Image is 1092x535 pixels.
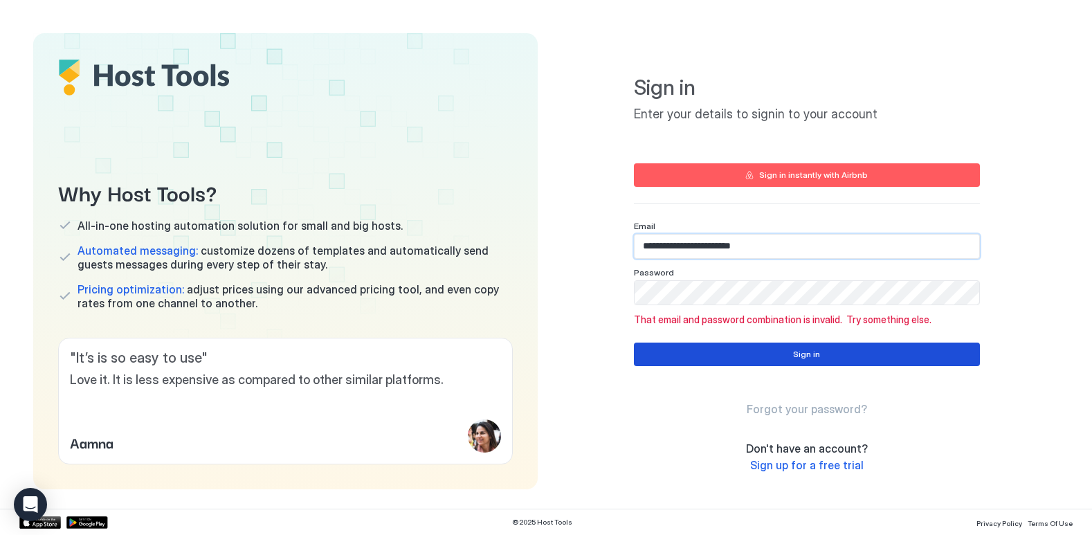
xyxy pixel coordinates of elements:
button: Sign in instantly with Airbnb [634,163,980,187]
span: That email and password combination is invalid. Try something else. [634,314,980,326]
div: profile [468,419,501,453]
input: Input Field [635,281,979,305]
a: Forgot your password? [747,402,867,417]
button: Sign in [634,343,980,366]
a: Terms Of Use [1028,515,1073,529]
span: " It’s is so easy to use " [70,350,501,367]
span: adjust prices using our advanced pricing tool, and even copy rates from one channel to another. [78,282,513,310]
span: © 2025 Host Tools [512,518,572,527]
span: Terms Of Use [1028,519,1073,527]
span: Pricing optimization: [78,282,184,296]
input: Input Field [635,235,979,258]
span: Don't have an account? [746,442,868,455]
span: Automated messaging: [78,244,198,257]
span: Love it. It is less expensive as compared to other similar platforms. [70,372,501,388]
span: Sign in [634,75,980,101]
span: Email [634,221,655,231]
a: Privacy Policy [976,515,1022,529]
span: Privacy Policy [976,519,1022,527]
span: Password [634,267,674,278]
div: Open Intercom Messenger [14,488,47,521]
div: Sign in [793,348,820,361]
span: Why Host Tools? [58,176,513,208]
span: customize dozens of templates and automatically send guests messages during every step of their s... [78,244,513,271]
span: All-in-one hosting automation solution for small and big hosts. [78,219,403,233]
div: Sign in instantly with Airbnb [759,169,868,181]
span: Aamna [70,432,113,453]
span: Enter your details to signin to your account [634,107,980,123]
a: App Store [19,516,61,529]
a: Sign up for a free trial [750,458,864,473]
a: Google Play Store [66,516,108,529]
